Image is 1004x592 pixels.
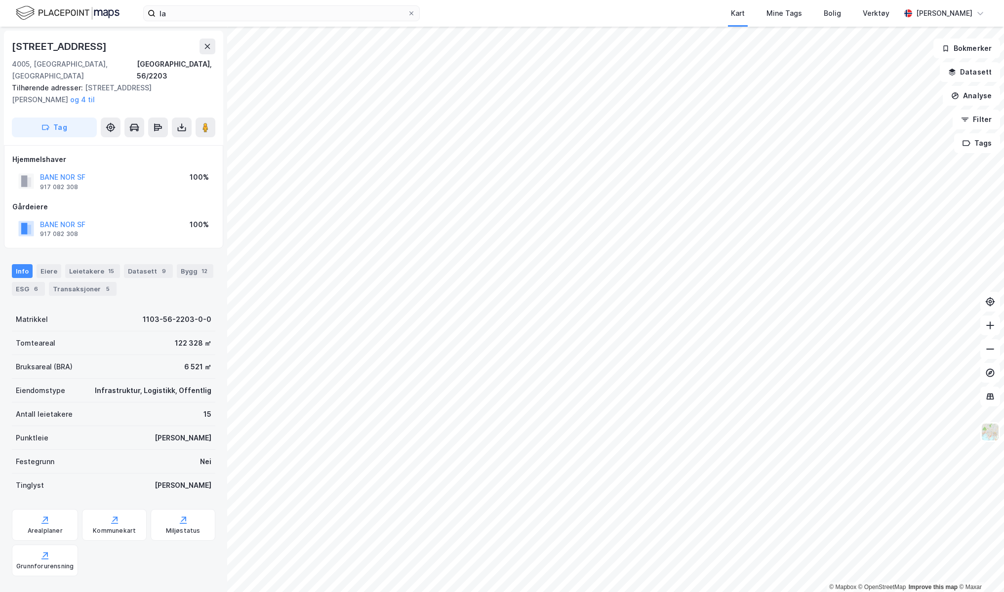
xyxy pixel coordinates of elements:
div: Grunnforurensning [16,562,74,570]
div: ESG [12,282,45,296]
div: 6 521 ㎡ [184,361,211,373]
button: Datasett [940,62,1000,82]
button: Analyse [943,86,1000,106]
div: Kommunekart [93,527,136,535]
a: Mapbox [829,584,856,591]
div: Verktøy [863,7,889,19]
div: Bruksareal (BRA) [16,361,73,373]
div: Gårdeiere [12,201,215,213]
div: 122 328 ㎡ [175,337,211,349]
div: 100% [190,171,209,183]
button: Filter [953,110,1000,129]
div: Eiere [37,264,61,278]
div: 4005, [GEOGRAPHIC_DATA], [GEOGRAPHIC_DATA] [12,58,137,82]
div: [PERSON_NAME] [155,432,211,444]
img: logo.f888ab2527a4732fd821a326f86c7f29.svg [16,4,120,22]
div: Mine Tags [766,7,802,19]
div: Transaksjoner [49,282,117,296]
div: Tomteareal [16,337,55,349]
button: Tag [12,118,97,137]
div: Eiendomstype [16,385,65,396]
div: Nei [200,456,211,468]
div: 917 082 308 [40,230,78,238]
div: 100% [190,219,209,231]
input: Søk på adresse, matrikkel, gårdeiere, leietakere eller personer [156,6,407,21]
div: Tinglyst [16,479,44,491]
div: Matrikkel [16,314,48,325]
div: Kart [731,7,745,19]
div: 12 [200,266,209,276]
div: Antall leietakere [16,408,73,420]
img: Z [981,423,1000,441]
div: Bygg [177,264,213,278]
div: Festegrunn [16,456,54,468]
div: Infrastruktur, Logistikk, Offentlig [95,385,211,396]
div: Miljøstatus [166,527,201,535]
iframe: Chat Widget [955,545,1004,592]
button: Bokmerker [933,39,1000,58]
div: [PERSON_NAME] [155,479,211,491]
div: [GEOGRAPHIC_DATA], 56/2203 [137,58,215,82]
div: [PERSON_NAME] [916,7,972,19]
div: Datasett [124,264,173,278]
div: Arealplaner [28,527,63,535]
a: OpenStreetMap [858,584,906,591]
div: Info [12,264,33,278]
div: [STREET_ADDRESS][PERSON_NAME] [12,82,207,106]
div: Hjemmelshaver [12,154,215,165]
div: 917 082 308 [40,183,78,191]
div: 15 [106,266,116,276]
div: Punktleie [16,432,48,444]
span: Tilhørende adresser: [12,83,85,92]
div: 6 [31,284,41,294]
div: [STREET_ADDRESS] [12,39,109,54]
button: Tags [954,133,1000,153]
div: 15 [203,408,211,420]
div: 1103-56-2203-0-0 [143,314,211,325]
div: Bolig [824,7,841,19]
div: 5 [103,284,113,294]
div: 9 [159,266,169,276]
a: Improve this map [909,584,958,591]
div: Leietakere [65,264,120,278]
